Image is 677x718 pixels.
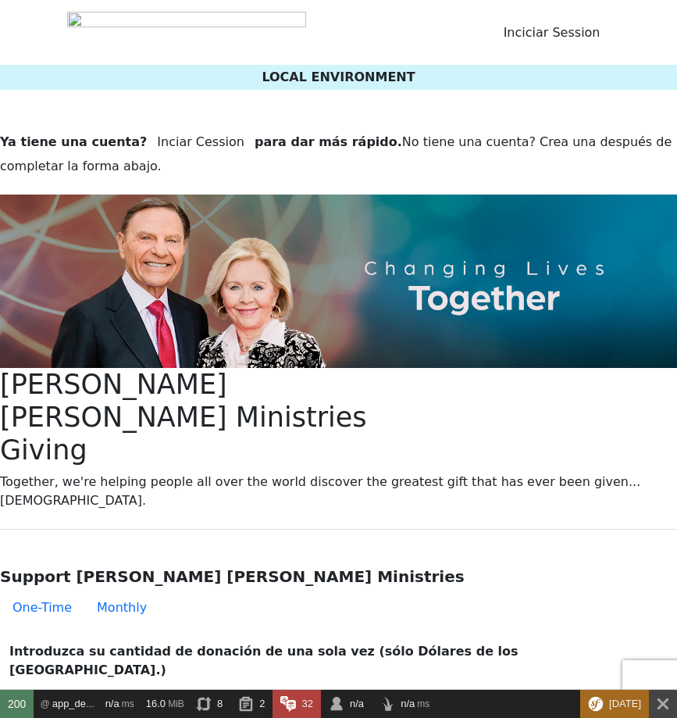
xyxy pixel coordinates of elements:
[321,690,372,718] a: n/a
[580,690,649,718] div: This Symfony version will only receive security fixes.
[105,698,119,709] span: n/a
[122,698,134,709] span: ms
[350,698,364,709] span: n/a
[580,690,649,718] a: [DATE]
[9,644,518,677] strong: Introduzca su cantidad de donación de una sola vez (sólo Dólares de los [GEOGRAPHIC_DATA].)
[493,18,611,48] button: Inciciar Session
[417,698,429,709] span: ms
[98,690,138,718] a: n/a ms
[67,10,306,55] img: kcm-header-logo-es.svg
[301,698,312,709] span: 32
[84,592,159,623] button: Monthly
[273,690,321,718] a: 32
[401,698,415,709] span: n/a
[138,690,188,718] a: 16.0 MiB
[168,698,184,709] span: MiB
[230,690,273,718] a: 2
[217,698,223,709] span: 8
[40,698,49,709] span: @
[146,698,166,709] span: 16.0
[609,698,641,709] span: [DATE]
[259,698,265,709] span: 2
[147,127,255,157] button: Inciar Cession
[262,70,415,84] span: LOCAL ENVIRONMENT
[52,698,105,709] span: app_default
[372,690,437,718] a: n/a ms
